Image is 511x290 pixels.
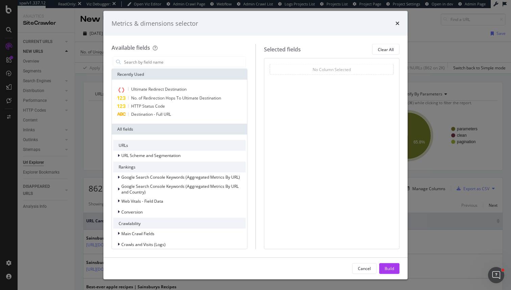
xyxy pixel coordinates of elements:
[131,95,221,101] span: No. of Redirection Hops To Ultimate Destination
[121,153,180,158] span: URL Scheme and Segmentation
[313,66,351,72] div: No Column Selected
[121,230,154,236] span: Main Crawl Fields
[372,44,399,55] button: Clear All
[395,19,399,28] div: times
[113,218,246,229] div: Crawlability
[379,263,399,274] button: Build
[123,57,246,67] input: Search by field name
[103,11,408,279] div: modal
[112,124,247,135] div: All fields
[131,103,165,109] span: HTTP Status Code
[121,241,166,247] span: Crawls and Visits (Logs)
[358,265,371,271] div: Cancel
[131,86,187,92] span: Ultimate Redirect Destination
[121,174,240,180] span: Google Search Console Keywords (Aggregated Metrics By URL)
[112,19,198,28] div: Metrics & dimensions selector
[113,162,246,173] div: Rankings
[121,198,163,204] span: Web Vitals - Field Data
[112,69,247,80] div: Recently Used
[112,44,150,51] div: Available fields
[121,183,239,195] span: Google Search Console Keywords (Aggregated Metrics By URL and Country)
[131,111,171,117] span: Destination - Full URL
[113,140,246,151] div: URLs
[378,46,394,52] div: Clear All
[385,265,394,271] div: Build
[488,267,504,283] iframe: Intercom live chat
[352,263,376,274] button: Cancel
[121,209,143,215] span: Conversion
[264,45,301,53] div: Selected fields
